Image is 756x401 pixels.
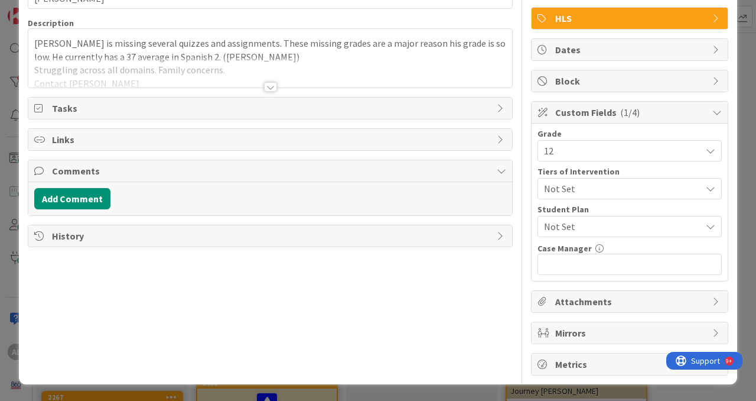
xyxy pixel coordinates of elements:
[34,188,110,209] button: Add Comment
[52,229,491,243] span: History
[60,5,66,14] div: 9+
[34,37,506,63] p: [PERSON_NAME] is missing several quizzes and assignments. These missing grades are a major reason...
[555,74,706,88] span: Block
[555,43,706,57] span: Dates
[544,180,695,197] span: Not Set
[52,164,491,178] span: Comments
[537,243,592,254] label: Case Manager
[620,106,640,118] span: ( 1/4 )
[25,2,54,16] span: Support
[555,11,706,25] span: HLS
[555,326,706,340] span: Mirrors
[555,357,706,371] span: Metrics
[537,205,722,214] div: Student Plan
[555,295,706,309] span: Attachments
[52,101,491,115] span: Tasks
[537,130,722,138] div: Grade
[537,167,722,176] div: Tiers of Intervention
[28,18,74,28] span: Description
[544,143,695,159] span: 12
[555,105,706,119] span: Custom Fields
[544,219,701,234] span: Not Set
[52,132,491,147] span: Links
